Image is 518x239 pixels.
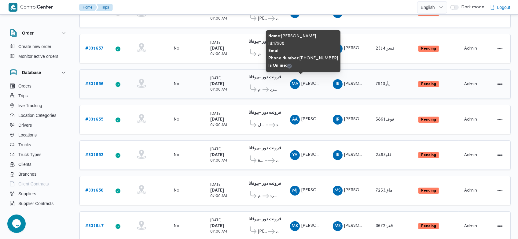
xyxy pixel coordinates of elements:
span: فرونت دور مسطرد [276,121,279,129]
div: Ibrahem Rmdhan Ibrahem Athman AbobIsha [333,79,343,89]
span: يأر7913 [376,82,390,86]
span: Pending [418,152,439,158]
button: Supplier Contracts [7,199,70,208]
button: Actions [495,186,505,196]
b: # 331656 [85,82,104,86]
div: Ibrahem Rmdhan Ibrahem Athman AbobIsha [333,150,343,160]
span: [PERSON_NAME] [PERSON_NAME] [301,153,372,157]
button: live Tracking [7,101,70,110]
button: Actions [495,115,505,125]
a: #331656 [85,80,104,88]
span: فرونت دور مسطرد [276,157,279,164]
b: Pending [421,153,436,157]
span: Admin [464,82,477,86]
span: Truck Types [18,151,41,158]
iframe: chat widget [6,215,26,233]
button: Truck Types [7,150,70,159]
small: 07:00 AM [210,230,227,233]
b: # 331657 [85,47,104,50]
div: Database [5,81,72,214]
h3: Order [22,29,34,37]
span: [PERSON_NAME] [PERSON_NAME] [301,224,372,228]
b: # 331650 [85,189,104,192]
button: Orders [7,81,70,91]
small: [DATE] [210,41,222,45]
button: Monitor active orders [7,51,70,61]
span: Admin [464,224,477,228]
span: فرونت دور مسطرد [276,15,279,22]
div: No [174,117,179,122]
span: Monitor active orders [18,53,58,60]
span: قوف5861 [376,118,394,121]
small: [DATE] [210,77,222,80]
button: Client Contracts [7,179,70,189]
b: [DATE] [210,82,224,86]
b: [DATE] [210,118,224,121]
span: قلو2463 [376,153,391,157]
span: Pending [418,223,439,229]
span: Admin [464,153,477,157]
b: # 331652 [85,153,103,157]
button: Drivers [7,120,70,130]
span: Admin [464,47,477,50]
span: : [268,64,292,68]
small: [DATE] [210,148,222,151]
b: # 331655 [85,118,103,121]
h3: Database [22,69,41,76]
span: [PERSON_NAME][DATE] [PERSON_NAME] [344,82,428,86]
span: [PERSON_NAME][DATE] [PERSON_NAME] [344,46,428,50]
span: [PERSON_NAME] [258,228,267,235]
b: Phone Number [268,56,299,60]
div: Yasain Abadalaziam Muhammad Ibrahem [290,150,300,160]
span: Devices [18,210,34,217]
img: X8yXhbKr1z7QwAAAABJRU5ErkJggg== [9,3,17,12]
button: Order [10,29,67,37]
div: Muhammad Slah Abadalltaif Alshrif [333,221,343,231]
b: Center [37,5,53,10]
span: Orders [18,82,31,90]
b: Email [268,49,280,53]
span: فرونت دور مسطرد [276,228,279,235]
b: Pending [421,189,436,192]
span: قسم المقطم [258,50,265,58]
span: قفن3672 [376,224,393,228]
button: Suppliers [7,189,70,199]
span: IR [336,150,340,160]
div: No [174,81,179,87]
span: : [268,49,281,53]
b: [DATE] [210,224,224,228]
a: #331655 [85,116,103,123]
span: [PERSON_NAME] [344,224,379,228]
span: MA [292,79,298,89]
span: : [PHONE_NUMBER] [268,56,338,60]
span: قسن2314 [376,47,395,50]
button: Home [79,4,97,11]
button: Database [10,69,67,76]
span: قسم قصر النيل [258,121,265,129]
span: Clients [18,161,31,168]
span: Admin [464,189,477,192]
b: فرونت دور -بيوفانا [248,182,281,186]
a: #331647 [85,222,104,230]
span: IR [336,115,340,125]
span: Branches [18,170,36,178]
div: No [174,46,179,51]
span: الهرم [258,192,262,200]
span: فرونت دور مسطرد [270,192,279,200]
button: Locations [7,130,70,140]
div: No [174,152,179,158]
button: Actions [495,150,505,160]
span: [PERSON_NAME][DATE] [PERSON_NAME] [344,153,428,157]
button: Branches [7,169,70,179]
span: Client Contracts [18,180,49,188]
span: الهرم [258,86,262,93]
b: Id [268,42,272,46]
span: Trucks [18,141,31,148]
div: Muhammad Slah Abadalltaif Alshrif [333,186,343,196]
b: [DATE] [210,189,224,192]
div: No [174,188,179,193]
span: live Tracking [18,102,42,109]
button: Logout [487,1,513,13]
b: Pending [421,47,436,50]
small: 07:00 AM [210,88,227,91]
